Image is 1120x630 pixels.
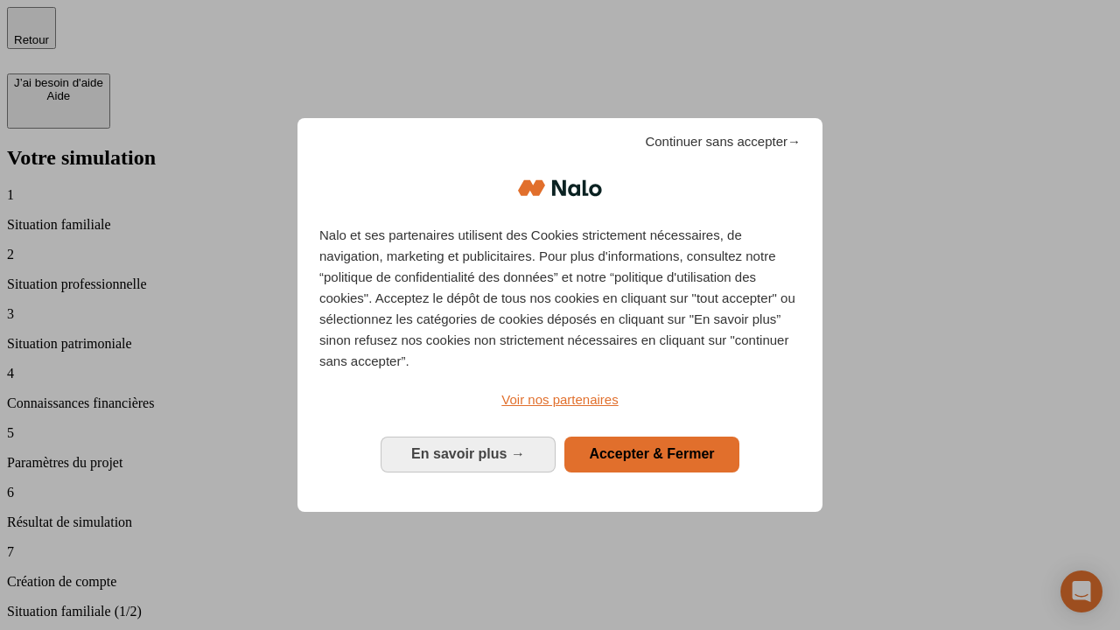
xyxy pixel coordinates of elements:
button: En savoir plus: Configurer vos consentements [381,437,556,472]
p: Nalo et ses partenaires utilisent des Cookies strictement nécessaires, de navigation, marketing e... [319,225,801,372]
span: Accepter & Fermer [589,446,714,461]
span: Voir nos partenaires [501,392,618,407]
a: Voir nos partenaires [319,389,801,410]
div: Bienvenue chez Nalo Gestion du consentement [297,118,822,511]
button: Accepter & Fermer: Accepter notre traitement des données et fermer [564,437,739,472]
img: Logo [518,162,602,214]
span: Continuer sans accepter→ [645,131,801,152]
span: En savoir plus → [411,446,525,461]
